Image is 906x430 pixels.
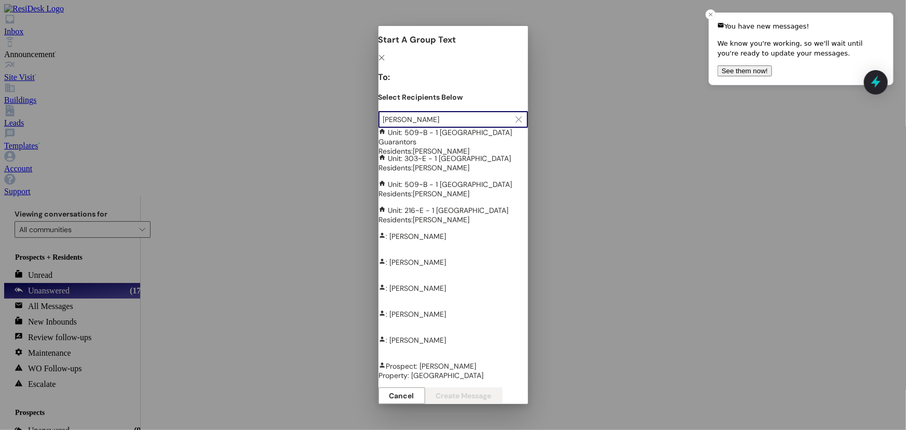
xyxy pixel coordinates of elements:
[378,387,425,404] button: Cancel
[378,284,528,310] div: : [PERSON_NAME]
[516,115,522,124] i: 
[378,258,528,267] div: : [PERSON_NAME]
[378,72,528,83] h3: To:
[378,180,528,198] div: Unit: 509~B - 1 [GEOGRAPHIC_DATA]
[436,392,492,399] span: Create Message
[378,189,528,198] div: Residents: [PERSON_NAME]
[389,392,414,399] span: Cancel
[378,34,528,45] h3: Start A Group Text
[378,310,528,319] div: : [PERSON_NAME]
[378,128,528,154] div: Unit: 509~B - 1 [GEOGRAPHIC_DATA] GuarantorsResidents:[PERSON_NAME]
[383,112,511,127] input: Search for any contact or apartment
[378,154,528,180] div: Unit: 303~E - 1 [GEOGRAPHIC_DATA]Residents:[PERSON_NAME]
[378,163,528,172] div: Residents: [PERSON_NAME]
[718,38,885,59] p: We know you're working, so we'll wait until you're ready to update your messages.
[378,371,528,380] div: Property: [GEOGRAPHIC_DATA]
[378,310,528,335] div: : [PERSON_NAME]
[378,215,528,224] div: Residents: [PERSON_NAME]
[378,128,528,156] div: Unit: 509~B - 1 [GEOGRAPHIC_DATA] Guarantors
[378,284,528,293] div: : [PERSON_NAME]
[706,9,716,20] button: Close toast
[378,258,528,284] div: : [PERSON_NAME]
[378,335,528,361] div: : [PERSON_NAME]
[378,335,528,345] div: : [PERSON_NAME]
[378,232,528,241] div: : [PERSON_NAME]
[425,387,503,404] button: Create Message
[378,361,528,380] div: Prospect: [PERSON_NAME]
[378,206,528,232] div: Unit: 216~E - 1 [GEOGRAPHIC_DATA]Residents:[PERSON_NAME]
[378,54,386,61] i: 
[718,65,772,76] button: See them now!
[378,180,528,206] div: Unit: 509~B - 1 [GEOGRAPHIC_DATA]Residents:[PERSON_NAME]
[378,206,528,224] div: Unit: 216~E - 1 [GEOGRAPHIC_DATA]
[378,154,528,172] div: Unit: 303~E - 1 [GEOGRAPHIC_DATA]
[718,21,885,32] div: You have new messages!
[378,92,528,102] h4: Select Recipients Below
[511,112,528,127] button: Clear text
[378,361,528,387] div: Prospect: [PERSON_NAME]Property: [GEOGRAPHIC_DATA]
[378,232,528,258] div: : [PERSON_NAME]
[378,146,528,156] div: Residents: [PERSON_NAME]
